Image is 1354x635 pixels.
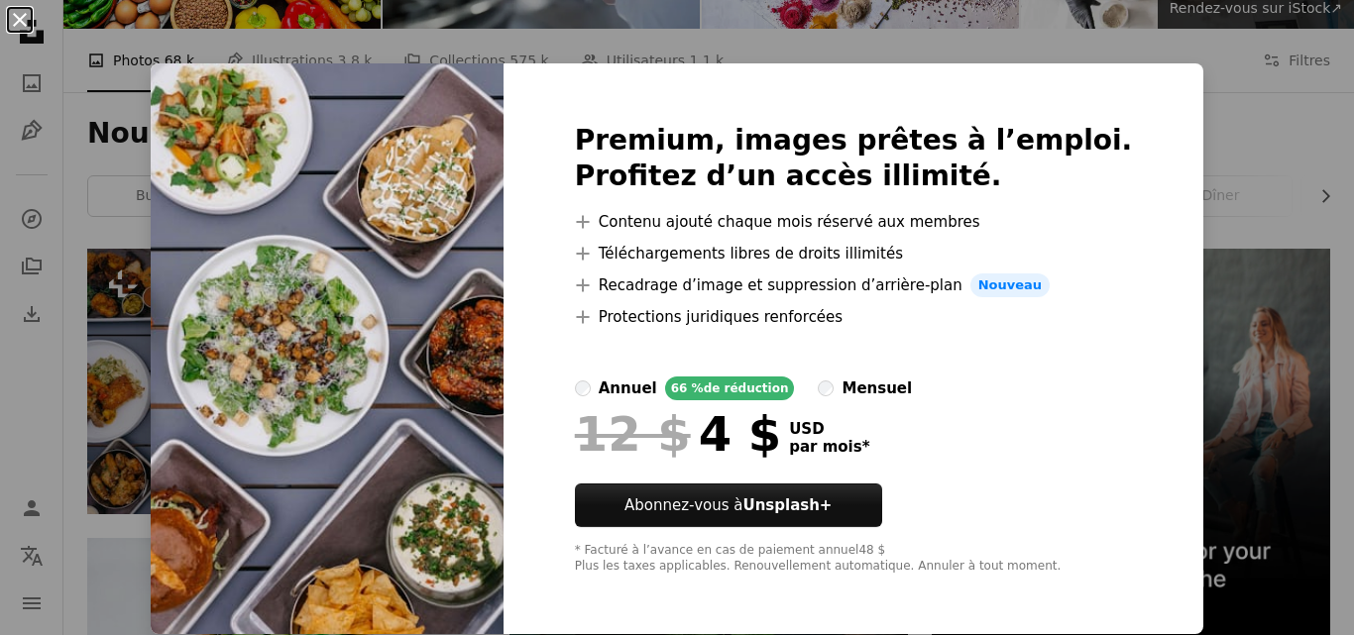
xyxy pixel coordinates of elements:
[575,408,691,460] span: 12 $
[665,376,795,400] div: 66 % de réduction
[575,242,1133,265] li: Téléchargements libres de droits illimités
[575,273,1133,297] li: Recadrage d’image et suppression d’arrière-plan
[818,380,834,396] input: mensuel
[575,543,1133,575] div: * Facturé à l’avance en cas de paiement annuel 48 $ Plus les taxes applicables. Renouvellement au...
[575,408,781,460] div: 4 $
[575,210,1133,234] li: Contenu ajouté chaque mois réservé aux membres
[575,380,591,396] input: annuel66 %de réduction
[575,483,882,527] button: Abonnez-vous àUnsplash+
[742,496,832,514] strong: Unsplash+
[970,273,1050,297] span: Nouveau
[599,376,657,400] div: annuel
[789,438,869,456] span: par mois *
[151,63,504,634] img: premium_photo-1673108852141-e8c3c22a4a22
[575,305,1133,329] li: Protections juridiques renforcées
[789,420,869,438] span: USD
[575,123,1133,194] h2: Premium, images prêtes à l’emploi. Profitez d’un accès illimité.
[842,376,912,400] div: mensuel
